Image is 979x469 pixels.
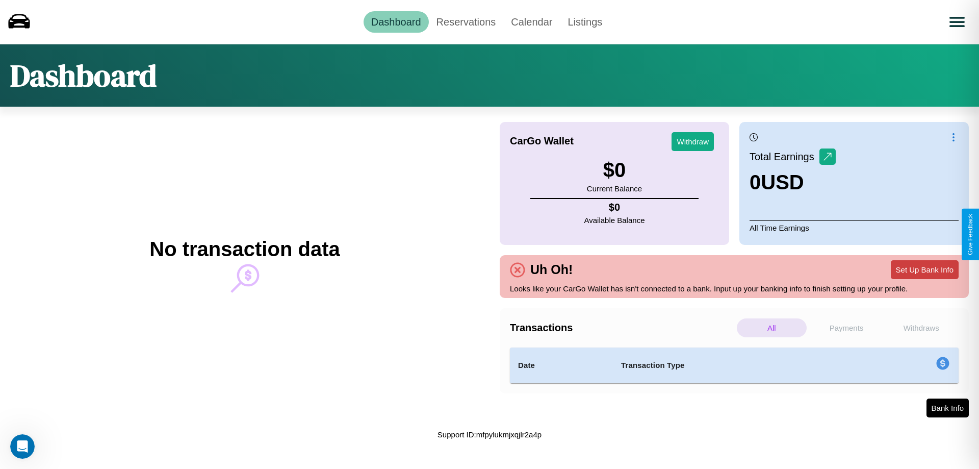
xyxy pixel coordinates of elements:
[926,399,969,417] button: Bank Info
[437,428,542,441] p: Support ID: mfpylukmjxqjlr2a4p
[891,260,959,279] button: Set Up Bank Info
[886,318,956,337] p: Withdraws
[503,11,560,33] a: Calendar
[750,171,836,194] h3: 0 USD
[967,214,974,255] div: Give Feedback
[10,55,157,96] h1: Dashboard
[364,11,429,33] a: Dashboard
[750,147,819,166] p: Total Earnings
[10,434,35,459] iframe: Intercom live chat
[518,359,605,372] h4: Date
[510,135,574,147] h4: CarGo Wallet
[587,159,642,182] h3: $ 0
[584,213,645,227] p: Available Balance
[812,318,882,337] p: Payments
[429,11,504,33] a: Reservations
[621,359,853,372] h4: Transaction Type
[587,182,642,195] p: Current Balance
[737,318,807,337] p: All
[525,262,578,277] h4: Uh Oh!
[943,8,971,36] button: Open menu
[750,220,959,235] p: All Time Earnings
[149,238,340,261] h2: No transaction data
[584,202,645,213] h4: $ 0
[510,322,734,334] h4: Transactions
[510,282,959,295] p: Looks like your CarGo Wallet has isn't connected to a bank. Input up your banking info to finish ...
[510,348,959,383] table: simple table
[560,11,610,33] a: Listings
[672,132,714,151] button: Withdraw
